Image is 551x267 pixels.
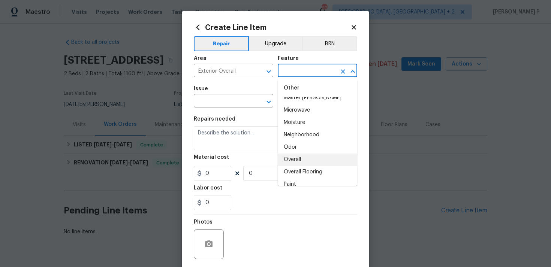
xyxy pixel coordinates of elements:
button: Clear [338,66,348,77]
h5: Photos [194,219,213,225]
li: Overall Flooring [278,166,357,178]
button: Repair [194,36,249,51]
h5: Area [194,56,207,61]
h2: Create Line Item [194,23,350,31]
button: BRN [302,36,357,51]
button: Close [347,66,358,77]
h5: Feature [278,56,299,61]
h5: Repairs needed [194,116,235,122]
button: Open [264,97,274,107]
li: Paint [278,178,357,191]
h5: Issue [194,86,208,91]
li: Overall [278,154,357,166]
li: Neighborhood [278,129,357,141]
button: Upgrade [249,36,302,51]
li: Odor [278,141,357,154]
h5: Material cost [194,155,229,160]
li: Master [PERSON_NAME] [278,92,357,104]
li: Microwave [278,104,357,116]
li: Moisture [278,116,357,129]
h5: Labor cost [194,185,222,191]
div: Other [278,79,357,97]
button: Open [264,66,274,77]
